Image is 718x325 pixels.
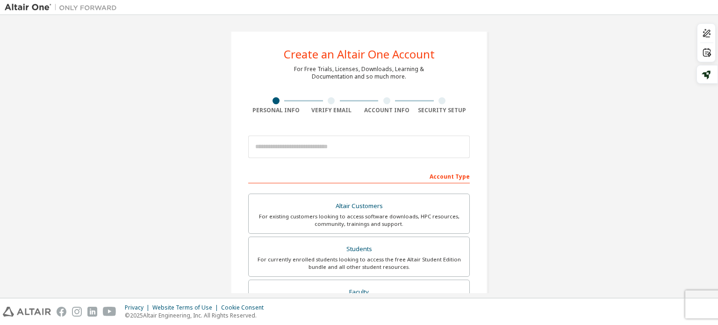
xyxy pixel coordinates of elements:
[254,200,464,213] div: Altair Customers
[248,168,470,183] div: Account Type
[152,304,221,311] div: Website Terms of Use
[221,304,269,311] div: Cookie Consent
[254,213,464,228] div: For existing customers looking to access software downloads, HPC resources, community, trainings ...
[5,3,122,12] img: Altair One
[254,243,464,256] div: Students
[284,49,435,60] div: Create an Altair One Account
[248,107,304,114] div: Personal Info
[57,307,66,317] img: facebook.svg
[359,107,415,114] div: Account Info
[103,307,116,317] img: youtube.svg
[3,307,51,317] img: altair_logo.svg
[72,307,82,317] img: instagram.svg
[415,107,470,114] div: Security Setup
[254,256,464,271] div: For currently enrolled students looking to access the free Altair Student Edition bundle and all ...
[125,311,269,319] p: © 2025 Altair Engineering, Inc. All Rights Reserved.
[125,304,152,311] div: Privacy
[254,286,464,299] div: Faculty
[87,307,97,317] img: linkedin.svg
[304,107,359,114] div: Verify Email
[294,65,424,80] div: For Free Trials, Licenses, Downloads, Learning & Documentation and so much more.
